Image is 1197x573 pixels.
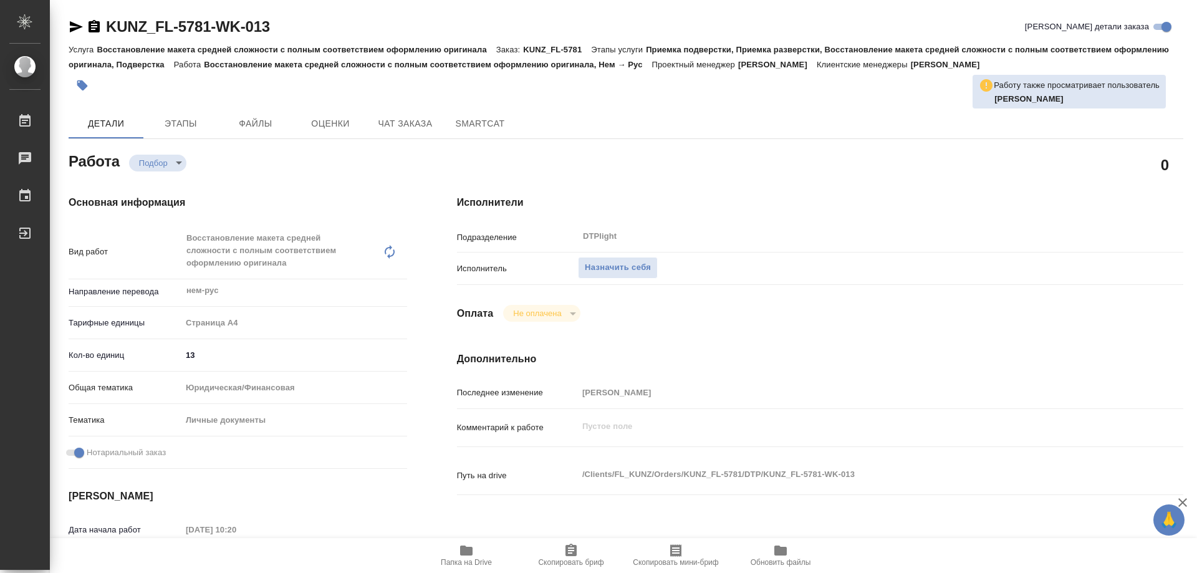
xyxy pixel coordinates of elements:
[174,60,204,69] p: Работа
[69,286,181,298] p: Направление перевода
[751,558,811,567] span: Обновить файлы
[457,231,578,244] p: Подразделение
[97,45,496,54] p: Восстановление макета средней сложности с полным соответствием оформлению оригинала
[523,45,591,54] p: KUNZ_FL-5781
[69,349,181,362] p: Кол-во единиц
[496,45,523,54] p: Заказ:
[1158,507,1180,533] span: 🙏
[69,19,84,34] button: Скопировать ссылку для ЯМессенджера
[457,352,1183,367] h4: Дополнительно
[441,558,492,567] span: Папка на Drive
[817,60,911,69] p: Клиентские менеджеры
[226,116,286,132] span: Файлы
[69,246,181,258] p: Вид работ
[994,94,1064,104] b: [PERSON_NAME]
[450,116,510,132] span: SmartCat
[129,155,186,171] div: Подбор
[87,19,102,34] button: Скопировать ссылку
[585,261,651,275] span: Назначить себя
[135,158,171,168] button: Подбор
[414,538,519,573] button: Папка на Drive
[300,116,360,132] span: Оценки
[76,116,136,132] span: Детали
[994,79,1160,92] p: Работу также просматривает пользователь
[69,72,96,99] button: Добавить тэг
[181,521,291,539] input: Пустое поле
[457,262,578,275] p: Исполнитель
[106,18,270,35] a: KUNZ_FL-5781-WK-013
[181,312,407,334] div: Страница А4
[457,421,578,434] p: Комментарий к работе
[1153,504,1185,536] button: 🙏
[633,558,718,567] span: Скопировать мини-бриф
[509,308,565,319] button: Не оплачена
[181,346,407,364] input: ✎ Введи что-нибудь
[623,538,728,573] button: Скопировать мини-бриф
[728,538,833,573] button: Обновить файлы
[69,489,407,504] h4: [PERSON_NAME]
[457,195,1183,210] h4: Исполнители
[503,305,580,322] div: Подбор
[652,60,738,69] p: Проектный менеджер
[1025,21,1149,33] span: [PERSON_NAME] детали заказа
[375,116,435,132] span: Чат заказа
[1161,154,1169,175] h2: 0
[69,414,181,426] p: Тематика
[578,383,1123,402] input: Пустое поле
[69,45,97,54] p: Услуга
[181,377,407,398] div: Юридическая/Финансовая
[69,195,407,210] h4: Основная информация
[538,558,603,567] span: Скопировать бриф
[519,538,623,573] button: Скопировать бриф
[578,464,1123,485] textarea: /Clients/FL_KUNZ/Orders/KUNZ_FL-5781/DTP/KUNZ_FL-5781-WK-013
[69,149,120,171] h2: Работа
[457,469,578,482] p: Путь на drive
[87,446,166,459] span: Нотариальный заказ
[181,410,407,431] div: Личные документы
[151,116,211,132] span: Этапы
[911,60,989,69] p: [PERSON_NAME]
[69,382,181,394] p: Общая тематика
[578,257,658,279] button: Назначить себя
[204,60,651,69] p: Восстановление макета средней сложности с полным соответствием оформлению оригинала, Нем → Рус
[457,387,578,399] p: Последнее изменение
[69,317,181,329] p: Тарифные единицы
[994,93,1160,105] p: Дзюндзя Нина
[591,45,646,54] p: Этапы услуги
[457,306,494,321] h4: Оплата
[738,60,817,69] p: [PERSON_NAME]
[69,524,181,536] p: Дата начала работ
